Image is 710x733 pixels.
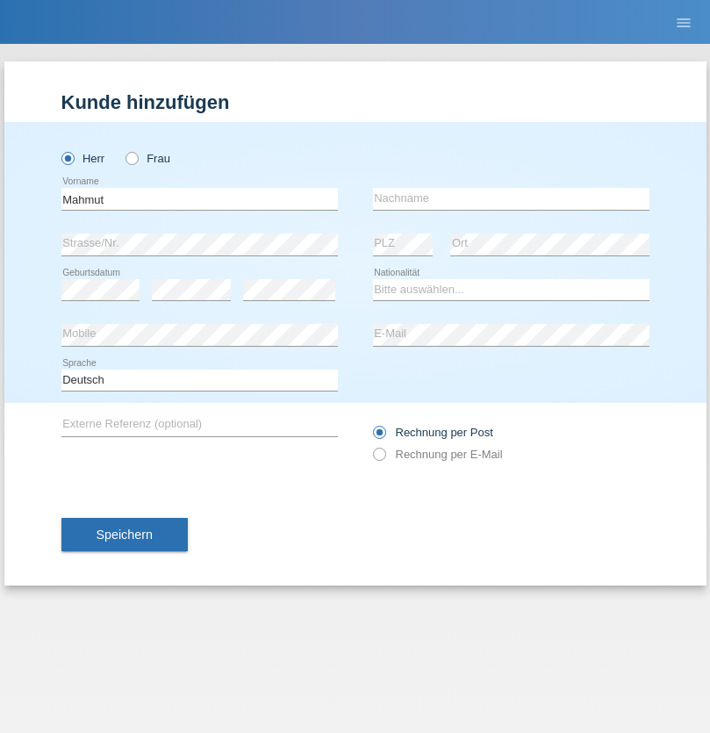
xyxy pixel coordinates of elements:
[126,152,137,163] input: Frau
[61,91,649,113] h1: Kunde hinzufügen
[666,17,701,27] a: menu
[97,528,153,542] span: Speichern
[373,426,384,448] input: Rechnung per Post
[373,426,493,439] label: Rechnung per Post
[373,448,503,461] label: Rechnung per E-Mail
[373,448,384,470] input: Rechnung per E-Mail
[61,152,73,163] input: Herr
[61,518,188,551] button: Speichern
[675,14,692,32] i: menu
[126,152,170,165] label: Frau
[61,152,105,165] label: Herr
